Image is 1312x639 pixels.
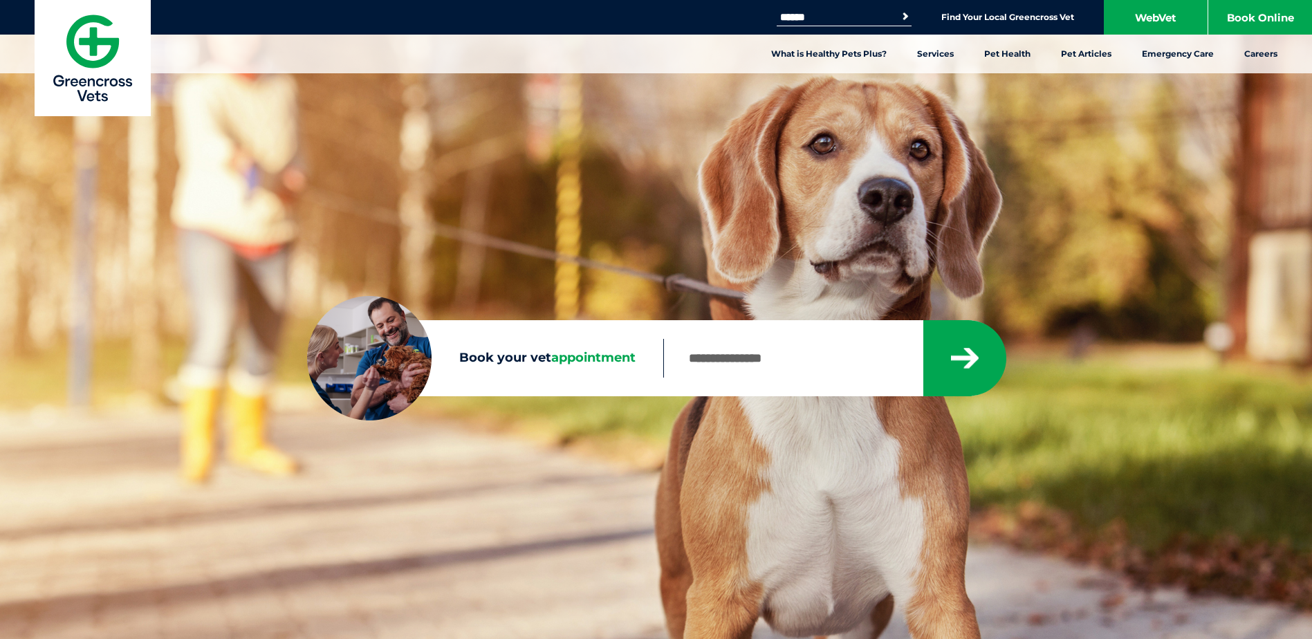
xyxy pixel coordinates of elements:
[1229,35,1293,73] a: Careers
[551,350,636,365] span: appointment
[941,12,1074,23] a: Find Your Local Greencross Vet
[307,348,663,369] label: Book your vet
[1127,35,1229,73] a: Emergency Care
[969,35,1046,73] a: Pet Health
[898,10,912,24] button: Search
[756,35,902,73] a: What is Healthy Pets Plus?
[1046,35,1127,73] a: Pet Articles
[902,35,969,73] a: Services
